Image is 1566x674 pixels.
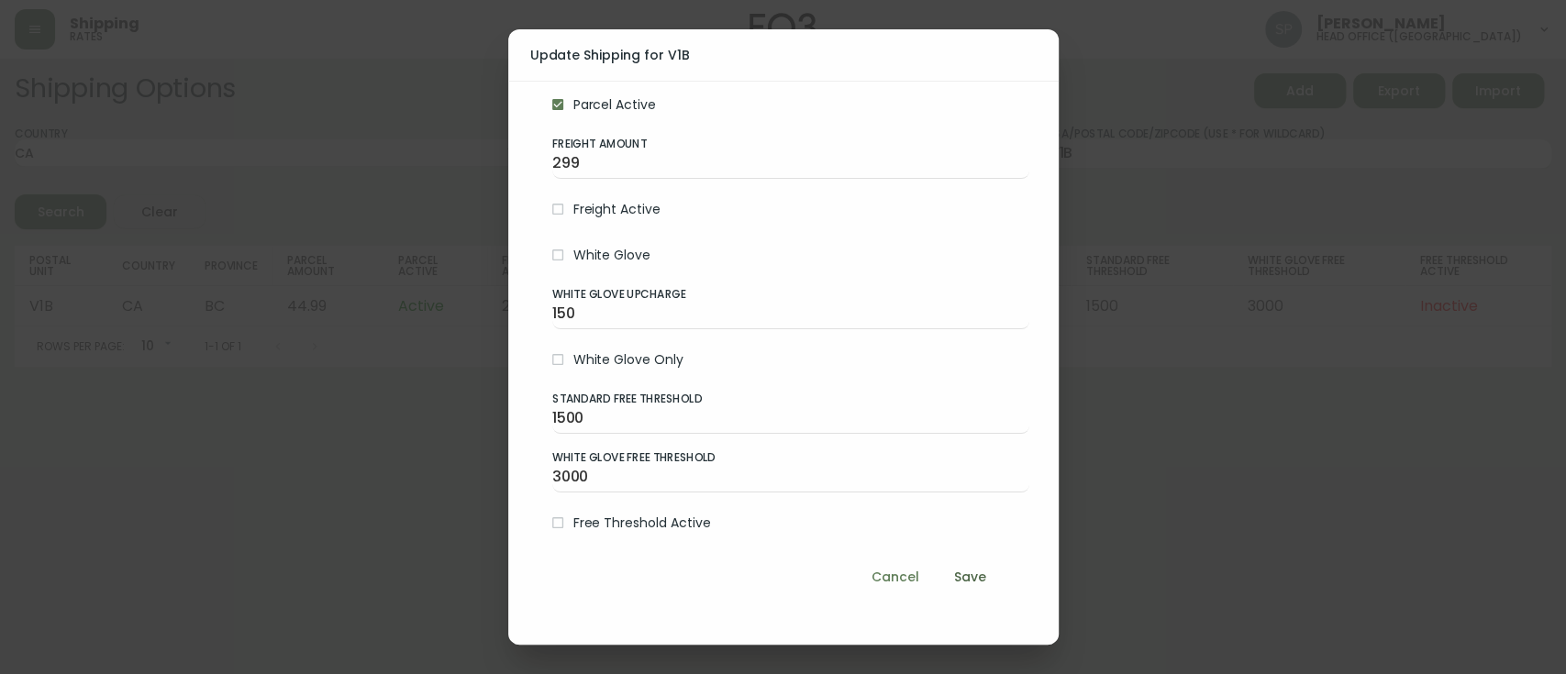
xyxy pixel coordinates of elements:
[530,44,1037,66] h2: Update Shipping for V1B
[872,566,919,589] span: Cancel
[864,560,927,594] button: Cancel
[949,566,993,589] span: Save
[573,350,683,370] span: White Glove Only
[573,514,711,533] span: Free Threshold Active
[573,200,661,219] span: Freight Active
[573,246,650,265] span: White Glove
[573,95,656,115] span: Parcel Active
[941,560,1000,594] button: Save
